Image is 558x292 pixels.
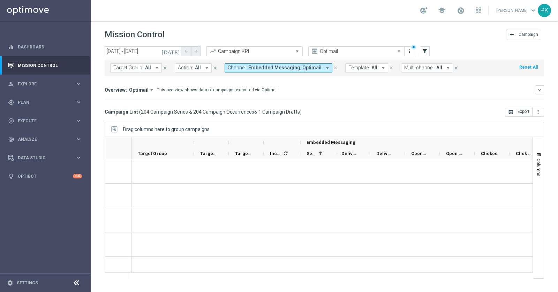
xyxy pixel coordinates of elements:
span: Embedded Messaging, Optimail [248,65,322,71]
multiple-options-button: Export to CSV [505,109,544,114]
div: There are unsaved changes [411,45,416,49]
span: Opened [411,151,428,156]
i: gps_fixed [8,99,14,106]
span: Data Studio [18,156,75,160]
div: Execute [8,118,75,124]
i: close [212,66,217,70]
i: arrow_drop_down [149,87,155,93]
a: [PERSON_NAME]keyboard_arrow_down [496,5,538,16]
i: add [509,32,515,37]
button: close [388,64,394,72]
div: Explore [8,81,75,87]
i: close [333,66,338,70]
h1: Mission Control [105,30,165,40]
ng-select: Campaign KPI [206,46,303,56]
button: Channel: Embedded Messaging, Optimail arrow_drop_down [225,63,332,72]
span: Targeted Customers [200,151,217,156]
span: Campaign [519,32,538,37]
button: person_search Explore keyboard_arrow_right [8,81,82,87]
span: school [438,7,446,14]
input: Select date range [105,46,181,56]
span: Clicked [481,151,498,156]
button: close [212,64,218,72]
span: Action: [178,65,193,71]
span: Delivery Rate [376,151,393,156]
h3: Overview: [105,87,127,93]
i: [DATE] [161,48,180,54]
span: All [371,65,377,71]
div: PK [538,4,551,17]
a: Optibot [18,167,73,185]
button: filter_alt [420,46,430,56]
button: lightbulb Optibot +10 [8,174,82,179]
i: preview [311,48,318,55]
i: filter_alt [422,48,428,54]
span: Delivered [341,151,358,156]
button: gps_fixed Plan keyboard_arrow_right [8,100,82,105]
span: All [145,65,151,71]
i: refresh [283,151,288,156]
i: arrow_drop_down [380,65,386,71]
button: play_circle_outline Execute keyboard_arrow_right [8,118,82,124]
span: ( [139,109,141,115]
ng-select: Optimail [308,46,405,56]
div: This overview shows data of campaigns executed via Optimail [157,87,278,93]
button: Data Studio keyboard_arrow_right [8,155,82,161]
i: person_search [8,81,14,87]
span: Open Rate [446,151,463,156]
button: keyboard_arrow_down [535,85,544,94]
i: trending_up [209,48,216,55]
button: Target Group: All arrow_drop_down [110,63,162,72]
i: close [454,66,459,70]
button: arrow_back [181,46,191,56]
span: 1 Campaign Drafts [258,109,300,115]
span: Targeted Responders [235,151,252,156]
div: Analyze [8,136,75,143]
i: keyboard_arrow_right [75,80,82,87]
span: Channel: [228,65,247,71]
span: Drag columns here to group campaigns [123,126,210,132]
button: track_changes Analyze keyboard_arrow_right [8,137,82,142]
span: All [195,65,201,71]
span: Analyze [18,137,75,141]
span: & [254,109,257,115]
button: close [162,64,168,72]
i: more_vert [535,109,541,115]
span: Multi-channel: [404,65,435,71]
span: Target Group [138,151,167,156]
a: Settings [17,281,38,285]
span: Plan [18,100,75,105]
div: +10 [73,174,82,178]
div: Optibot [8,167,82,185]
span: Embedded Messaging [307,140,355,145]
span: Execute [18,119,75,123]
span: Template: [348,65,370,71]
i: keyboard_arrow_right [75,136,82,143]
span: Click Rate [516,151,533,156]
button: more_vert [533,107,544,117]
i: arrow_drop_down [445,65,451,71]
button: close [332,64,339,72]
div: Plan [8,99,75,106]
span: 204 Campaign Series & 204 Campaign Occurrences [141,109,254,115]
i: equalizer [8,44,14,50]
button: Action: All arrow_drop_down [175,63,212,72]
span: ) [300,109,302,115]
a: Dashboard [18,38,82,56]
i: lightbulb [8,173,14,179]
span: Sent [307,151,316,156]
div: Row Groups [123,126,210,132]
div: equalizer Dashboard [8,44,82,50]
i: settings [7,280,13,286]
div: Data Studio [8,155,75,161]
i: arrow_drop_down [324,65,331,71]
span: Target Group: [113,65,143,71]
span: Explore [18,82,75,86]
i: arrow_back [184,49,189,54]
span: Optimail [129,87,149,93]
